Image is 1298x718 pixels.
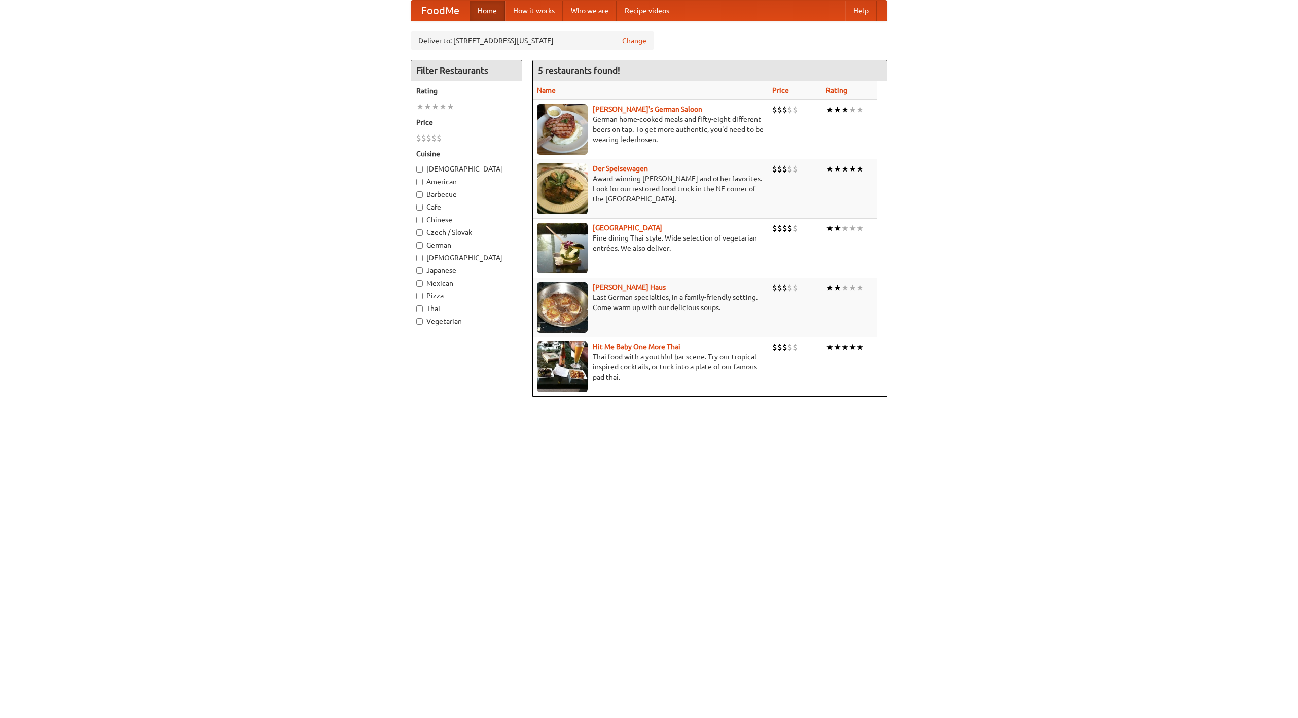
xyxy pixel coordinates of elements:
p: East German specialties, in a family-friendly setting. Come warm up with our delicious soups. [537,292,764,313]
li: $ [777,282,782,293]
li: $ [416,132,421,144]
p: Award-winning [PERSON_NAME] and other favorites. Look for our restored food truck in the NE corne... [537,174,764,204]
li: ★ [856,223,864,234]
li: ★ [424,101,431,112]
li: ★ [431,101,439,112]
li: ★ [834,223,841,234]
li: $ [792,223,798,234]
img: babythai.jpg [537,341,588,392]
input: Pizza [416,293,423,299]
label: German [416,240,517,250]
input: [DEMOGRAPHIC_DATA] [416,166,423,173]
li: ★ [856,104,864,115]
label: Thai [416,303,517,314]
input: Vegetarian [416,318,423,325]
li: ★ [447,101,454,112]
a: Help [845,1,877,21]
a: Price [772,86,789,94]
li: $ [772,341,777,353]
a: Hit Me Baby One More Thai [593,343,680,351]
h5: Cuisine [416,149,517,159]
h5: Price [416,117,517,127]
a: How it works [505,1,563,21]
li: ★ [849,282,856,293]
input: Japanese [416,267,423,274]
label: Mexican [416,278,517,288]
input: Chinese [416,217,423,223]
li: $ [792,104,798,115]
li: $ [782,282,787,293]
input: Thai [416,305,423,312]
li: ★ [841,163,849,175]
li: ★ [856,341,864,353]
li: $ [772,104,777,115]
li: ★ [841,223,849,234]
li: ★ [856,282,864,293]
label: Czech / Slovak [416,227,517,237]
li: $ [787,223,792,234]
input: Cafe [416,204,423,211]
li: $ [772,163,777,175]
a: Who we are [563,1,617,21]
li: ★ [826,104,834,115]
li: ★ [849,163,856,175]
label: [DEMOGRAPHIC_DATA] [416,253,517,263]
li: $ [426,132,431,144]
li: $ [431,132,437,144]
li: ★ [849,223,856,234]
p: Thai food with a youthful bar scene. Try our tropical inspired cocktails, or tuck into a plate of... [537,352,764,382]
li: $ [787,341,792,353]
img: satay.jpg [537,223,588,273]
a: FoodMe [411,1,470,21]
a: [PERSON_NAME] Haus [593,283,666,291]
img: kohlhaus.jpg [537,282,588,333]
li: ★ [856,163,864,175]
label: Barbecue [416,189,517,199]
li: ★ [826,341,834,353]
input: Barbecue [416,191,423,198]
h5: Rating [416,86,517,96]
li: $ [792,282,798,293]
li: $ [792,163,798,175]
li: $ [777,223,782,234]
li: ★ [826,223,834,234]
li: ★ [826,163,834,175]
li: $ [421,132,426,144]
a: [GEOGRAPHIC_DATA] [593,224,662,232]
label: Cafe [416,202,517,212]
label: Vegetarian [416,316,517,326]
li: $ [437,132,442,144]
ng-pluralize: 5 restaurants found! [538,65,620,75]
li: ★ [439,101,447,112]
li: ★ [834,163,841,175]
li: $ [782,341,787,353]
p: Fine dining Thai-style. Wide selection of vegetarian entrées. We also deliver. [537,233,764,253]
li: $ [782,223,787,234]
input: American [416,179,423,185]
a: Change [622,36,646,46]
li: $ [782,163,787,175]
a: Der Speisewagen [593,164,648,173]
li: $ [777,341,782,353]
li: ★ [849,104,856,115]
li: $ [787,282,792,293]
input: [DEMOGRAPHIC_DATA] [416,255,423,261]
li: ★ [826,282,834,293]
label: Pizza [416,291,517,301]
a: Home [470,1,505,21]
li: $ [777,163,782,175]
a: Name [537,86,556,94]
input: Czech / Slovak [416,229,423,236]
li: ★ [841,104,849,115]
li: $ [772,282,777,293]
li: ★ [834,341,841,353]
li: ★ [834,282,841,293]
li: ★ [849,341,856,353]
a: [PERSON_NAME]'s German Saloon [593,105,702,113]
label: Japanese [416,265,517,276]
